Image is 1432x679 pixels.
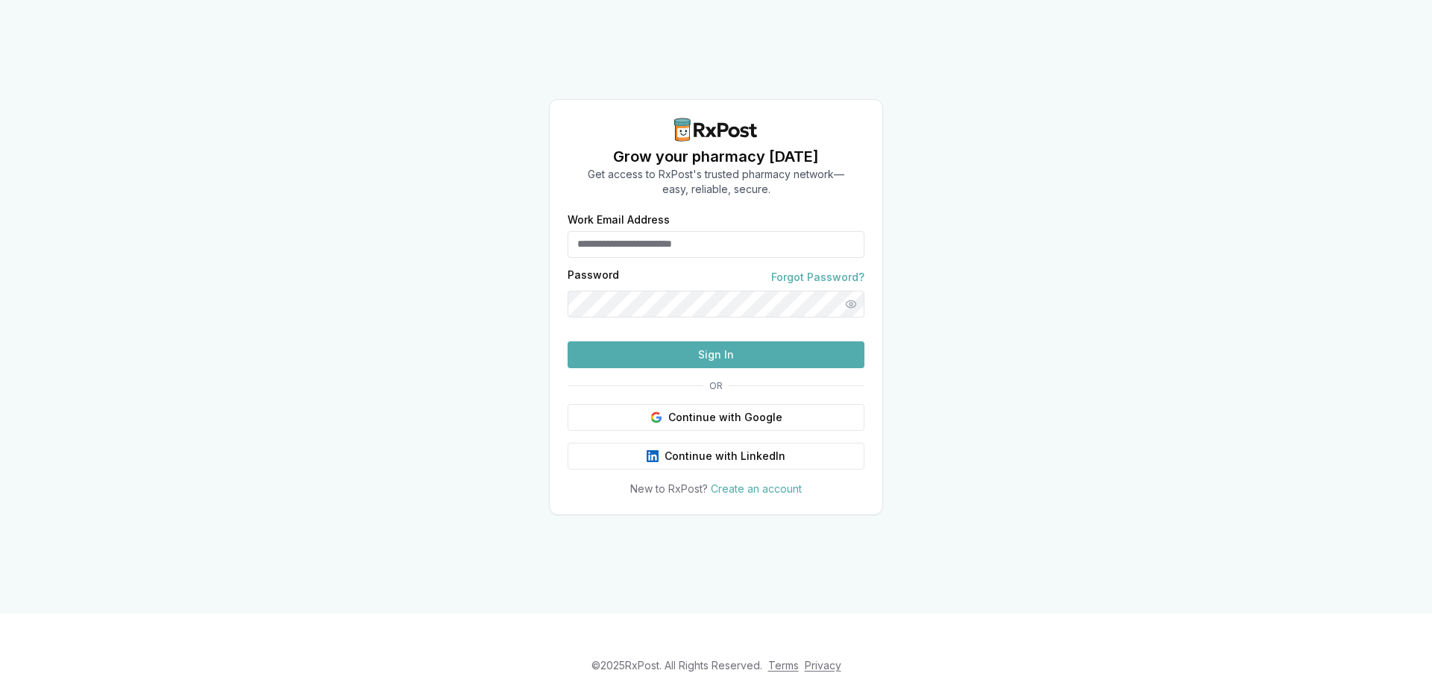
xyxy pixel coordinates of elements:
a: Create an account [711,482,802,495]
button: Continue with Google [568,404,864,431]
button: Show password [838,291,864,318]
span: OR [703,380,729,392]
button: Sign In [568,341,864,368]
label: Work Email Address [568,215,864,225]
button: Continue with LinkedIn [568,443,864,470]
p: Get access to RxPost's trusted pharmacy network— easy, reliable, secure. [588,167,844,197]
label: Password [568,270,619,285]
img: Google [650,411,662,423]
span: New to RxPost? [630,482,708,495]
a: Terms [768,659,799,672]
a: Forgot Password? [771,270,864,285]
img: RxPost Logo [668,118,764,142]
h1: Grow your pharmacy [DATE] [588,146,844,167]
img: LinkedIn [647,450,659,462]
a: Privacy [805,659,841,672]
